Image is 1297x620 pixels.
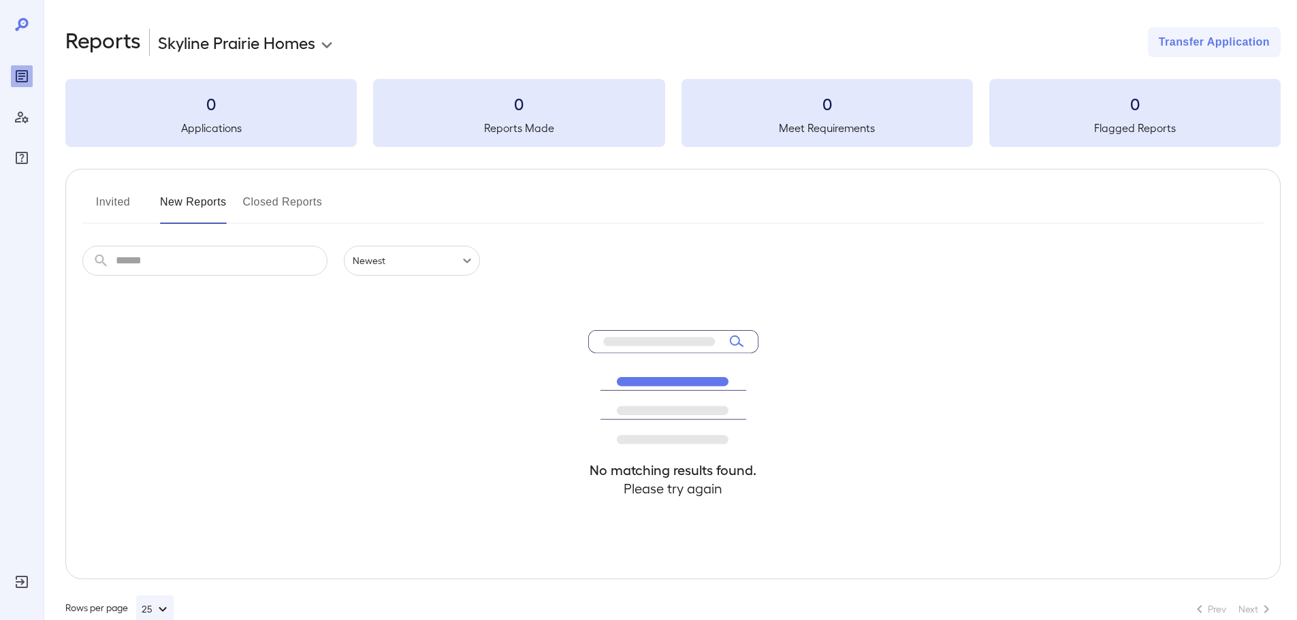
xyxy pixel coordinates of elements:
div: Manage Users [11,106,33,128]
button: Transfer Application [1148,27,1281,57]
h4: No matching results found. [588,461,758,479]
h5: Applications [65,120,357,136]
h2: Reports [65,27,141,57]
h5: Flagged Reports [989,120,1281,136]
div: Reports [11,65,33,87]
button: New Reports [160,191,227,224]
h3: 0 [989,93,1281,114]
nav: pagination navigation [1185,598,1281,620]
div: Log Out [11,571,33,593]
h3: 0 [373,93,664,114]
h3: 0 [65,93,357,114]
div: FAQ [11,147,33,169]
h4: Please try again [588,479,758,497]
h3: 0 [682,93,973,114]
h5: Reports Made [373,120,664,136]
button: Closed Reports [243,191,323,224]
summary: 0Applications0Reports Made0Meet Requirements0Flagged Reports [65,79,1281,147]
div: Newest [344,246,480,276]
button: Invited [82,191,144,224]
h5: Meet Requirements [682,120,973,136]
p: Skyline Prairie Homes [158,31,315,53]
